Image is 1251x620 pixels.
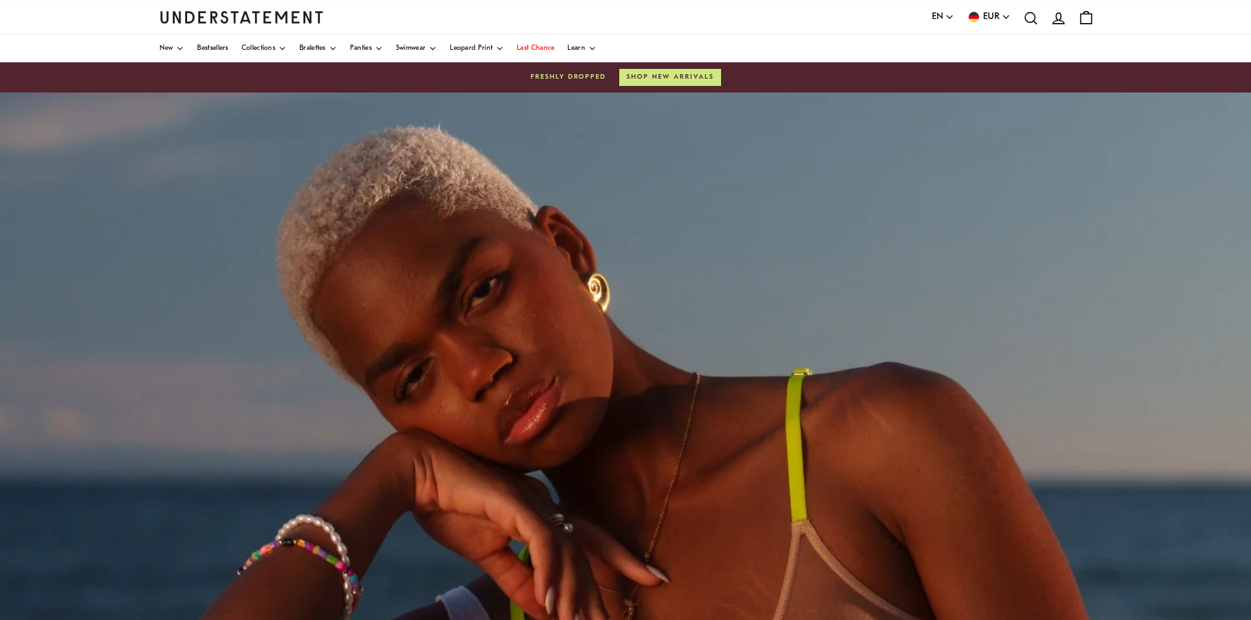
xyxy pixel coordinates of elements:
[242,45,275,52] span: Collections
[242,35,286,62] a: Collections
[567,45,585,52] span: Learn
[350,35,383,62] a: Panties
[531,72,606,83] span: Freshly dropped
[967,10,1011,24] button: EUR
[619,69,721,86] button: Shop new arrivals
[197,45,228,52] span: Bestsellers
[160,35,185,62] a: New
[450,35,504,62] a: Leopard Print
[983,10,999,24] span: EUR
[299,35,337,62] a: Bralettes
[350,45,372,52] span: Panties
[396,35,437,62] a: Swimwear
[160,11,324,23] a: Understatement Homepage
[160,69,1092,86] a: Freshly droppedShop new arrivals
[197,35,228,62] a: Bestsellers
[567,35,596,62] a: Learn
[160,45,173,52] span: New
[450,45,493,52] span: Leopard Print
[517,45,554,52] span: Last Chance
[299,45,326,52] span: Bralettes
[932,10,943,24] span: EN
[932,10,954,24] button: EN
[517,35,554,62] a: Last Chance
[396,45,426,52] span: Swimwear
